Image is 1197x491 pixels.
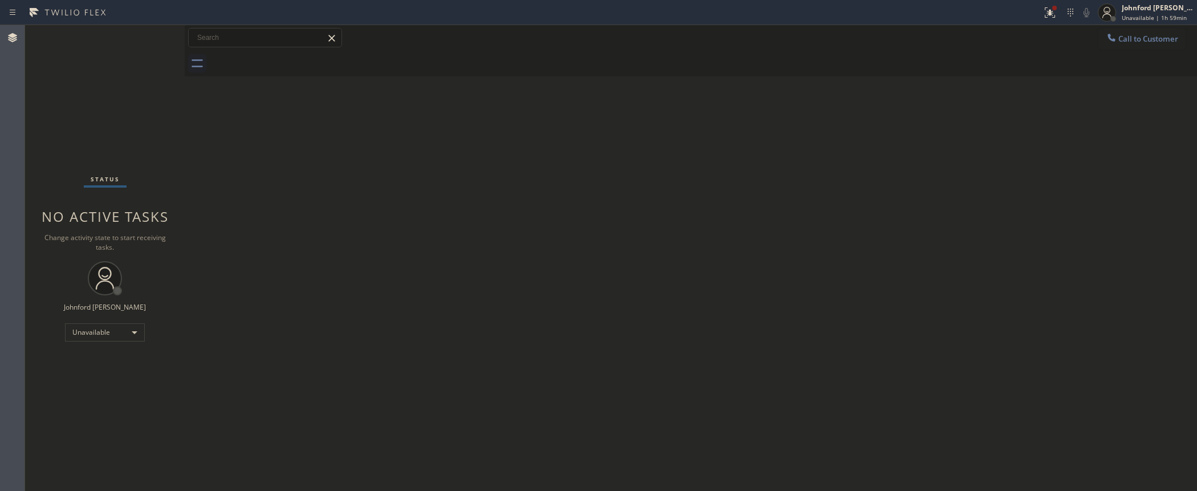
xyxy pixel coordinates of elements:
div: Johnford [PERSON_NAME] [64,302,146,312]
span: Change activity state to start receiving tasks. [44,233,166,252]
span: Unavailable | 1h 59min [1122,14,1187,22]
button: Mute [1078,5,1094,21]
span: Status [91,175,120,183]
input: Search [189,29,341,47]
span: Call to Customer [1118,34,1178,44]
span: No active tasks [42,207,169,226]
button: Call to Customer [1098,28,1186,50]
div: Johnford [PERSON_NAME] [1122,3,1194,13]
div: Unavailable [65,323,145,342]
